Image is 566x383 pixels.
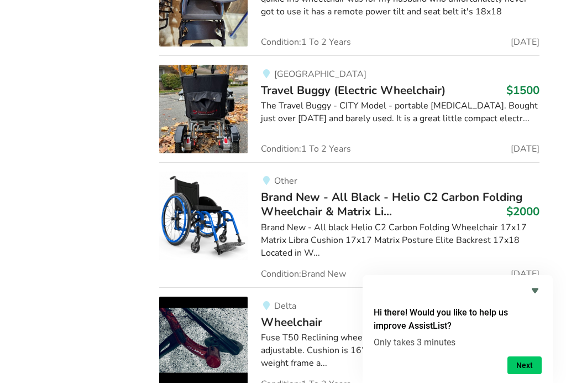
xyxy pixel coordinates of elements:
[274,300,296,312] span: Delta
[511,144,539,153] span: [DATE]
[159,65,248,153] img: mobility-travel buggy (electric wheelchair)
[274,175,297,187] span: Other
[261,38,351,46] span: Condition: 1 To 2 Years
[511,38,539,46] span: [DATE]
[159,162,539,287] a: mobility-brand new - all black - helio c2 carbon folding wheelchair & matrix libra cushion & matr...
[374,306,542,333] h2: Hi there! Would you like to help us improve AssistList?
[506,204,539,219] h3: $2000
[274,68,366,80] span: [GEOGRAPHIC_DATA]
[507,356,542,374] button: Next question
[261,221,539,260] div: Brand New - All black Helio C2 Carbon Folding Wheelchair 17x17 Matrix Libra Cushion 17x17 Matrix ...
[261,314,322,330] span: Wheelchair
[374,337,542,348] p: Only takes 3 minutes
[261,100,539,125] div: The Travel Buggy - CITY Model - portable [MEDICAL_DATA]. Bought just over [DATE] and barely used....
[261,332,539,370] div: Fuse T50 Reclining wheelchair, multi positional, tilt and fully adjustable. Cushion is 16” wide a...
[528,284,542,297] button: Hide survey
[261,270,346,278] span: Condition: Brand New
[506,83,539,97] h3: $1500
[261,144,351,153] span: Condition: 1 To 2 Years
[159,55,539,162] a: mobility-travel buggy (electric wheelchair)[GEOGRAPHIC_DATA]Travel Buggy (Electric Wheelchair)$15...
[261,189,522,219] span: Brand New - All Black - Helio C2 Carbon Folding Wheelchair & Matrix Li...
[374,284,542,374] div: Hi there! Would you like to help us improve AssistList?
[511,270,539,278] span: [DATE]
[261,82,446,98] span: Travel Buggy (Electric Wheelchair)
[159,172,248,260] img: mobility-brand new - all black - helio c2 carbon folding wheelchair & matrix libra cushion & matr...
